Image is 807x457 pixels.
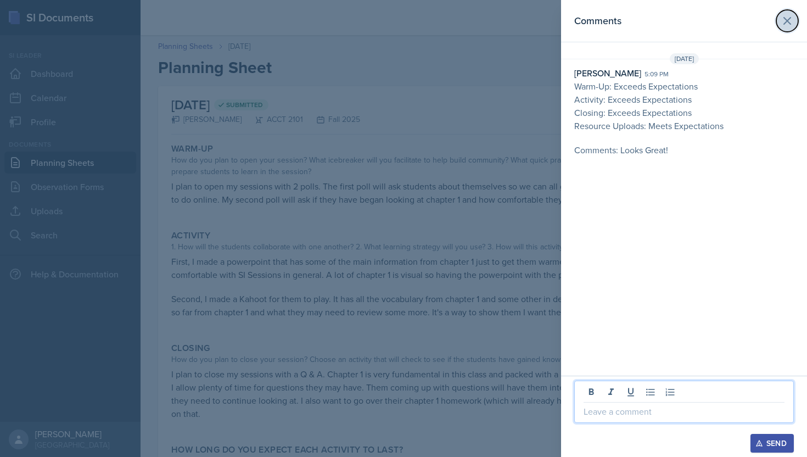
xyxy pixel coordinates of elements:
p: Warm-Up: Exceeds Expectations [574,80,794,93]
h2: Comments [574,13,621,29]
span: [DATE] [670,53,699,64]
div: 5:09 pm [645,69,669,79]
p: Resource Uploads: Meets Expectations [574,119,794,132]
p: Closing: Exceeds Expectations [574,106,794,119]
div: Send [758,439,787,448]
p: Comments: Looks Great! [574,143,794,157]
button: Send [750,434,794,453]
p: Activity: Exceeds Expectations [574,93,794,106]
div: [PERSON_NAME] [574,66,641,80]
